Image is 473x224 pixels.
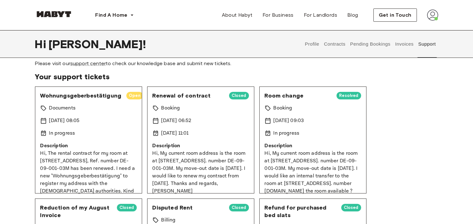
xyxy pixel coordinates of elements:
[303,30,438,58] div: user profile tabs
[153,92,224,99] span: Renewal of contract
[49,37,146,51] span: [PERSON_NAME] !
[265,142,361,150] p: Description
[229,92,249,99] span: Closed
[40,204,112,219] span: Reduction of my August Invoice
[217,9,257,21] a: About Habyt
[161,104,180,112] p: Booking
[161,117,192,125] p: [DATE] 06:52
[40,150,137,203] p: Hi, The rental contract for my room at [STREET_ADDRESS], Ref. number DE-09-001-03M has been renew...
[90,9,139,21] button: Find A Home
[274,130,300,137] p: In progress
[35,72,438,81] span: Your support tickets
[347,11,358,19] span: Blog
[49,130,75,137] p: In progress
[379,11,412,19] span: Get in Touch
[304,30,320,58] button: Profile
[337,92,361,99] span: Resolved
[153,150,249,195] p: Hi, My current room address is the room at [STREET_ADDRESS]. number DE-09-001-03M. My move-out da...
[35,60,438,67] span: Please visit our to check our knowledge base and submit new tickets.
[262,11,294,19] span: For Business
[95,11,128,19] span: Find A Home
[265,204,336,219] span: Refund for purchased bed slats
[117,204,137,211] span: Closed
[126,92,143,99] span: Open
[222,11,252,19] span: About Habyt
[70,60,106,66] a: support center
[427,9,438,21] img: avatar
[304,11,337,19] span: For Landlords
[394,30,414,58] button: Invoices
[341,204,361,211] span: Closed
[265,150,361,203] p: Hi, My current room address is the room at [STREET_ADDRESS]. number DE-09-001-03M. My move-out da...
[161,130,189,137] p: [DATE] 11:01
[49,104,76,112] p: Documents
[153,142,249,150] p: Description
[161,216,176,224] p: Billing
[418,30,437,58] button: Support
[323,30,346,58] button: Contracts
[40,92,122,99] span: Wohnungsgeberbestätigung
[153,204,224,211] span: Disputed Rent
[229,204,249,211] span: Closed
[299,9,342,21] a: For Landlords
[274,104,292,112] p: Booking
[373,8,417,22] button: Get in Touch
[274,117,304,125] p: [DATE] 09:03
[257,9,299,21] a: For Business
[40,142,137,150] p: Description
[349,30,391,58] button: Pending Bookings
[35,37,49,51] span: Hi
[265,92,332,99] span: Room change
[35,11,73,17] img: Habyt
[342,9,363,21] a: Blog
[49,117,80,125] p: [DATE] 08:05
